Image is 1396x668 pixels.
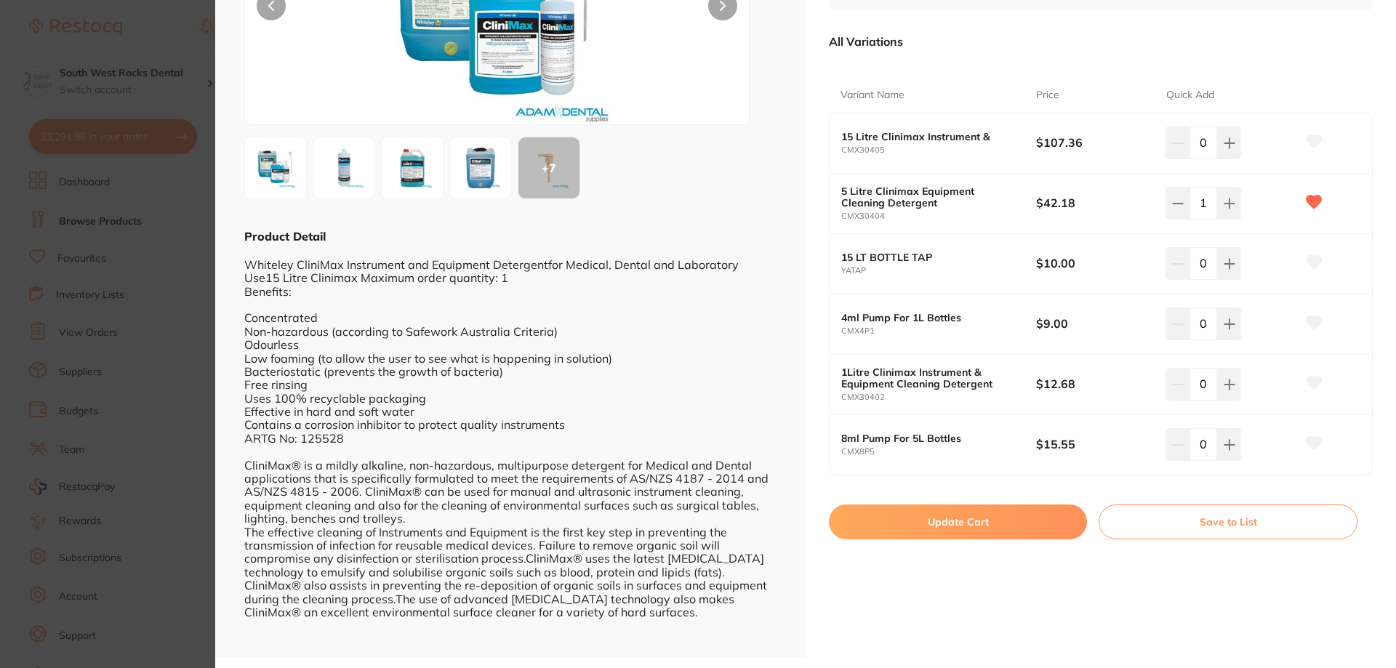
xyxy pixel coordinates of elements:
div: Whiteley CliniMax Instrument and Equipment Detergentfor Medical, Dental and Laboratory Use15 Litr... [244,244,777,645]
small: YATAP [841,266,1036,275]
b: $107.36 [1036,134,1153,150]
p: All Variations [829,34,903,49]
button: Update Cart [829,504,1087,539]
p: Price [1036,88,1059,102]
small: CMX4P1 [841,326,1036,336]
p: Quick Add [1166,88,1214,102]
small: CMX30405 [841,145,1036,155]
img: Q0xJTklNQVguanBn [249,142,302,194]
b: 5 Litre Clinimax Equipment Cleaning Detergent [841,185,1016,209]
div: + 7 [518,137,579,198]
img: NDA1LmpwZw [454,142,507,194]
img: WDMwNDAyLmpwZWc [318,142,370,194]
p: Variant Name [841,88,904,102]
small: CMX30402 [841,393,1036,402]
b: $12.68 [1036,376,1153,392]
b: $10.00 [1036,255,1153,271]
b: $15.55 [1036,436,1153,452]
b: $42.18 [1036,195,1153,211]
b: Product Detail [244,229,326,244]
b: 15 Litre Clinimax Instrument & [841,131,1016,142]
b: 4ml Pump For 1L Bottles [841,312,1016,323]
b: $9.00 [1036,315,1153,331]
b: 15 LT BOTTLE TAP [841,251,1016,263]
small: CMX30404 [841,212,1036,221]
button: Save to List [1099,504,1357,539]
b: 1Litre Clinimax Instrument & Equipment Cleaning Detergent [841,366,1016,390]
small: CMX8P5 [841,447,1036,456]
b: 8ml Pump For 5L Bottles [841,432,1016,444]
button: +7 [518,137,580,199]
img: WDMwNDA0LmpwZWc [386,142,438,194]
